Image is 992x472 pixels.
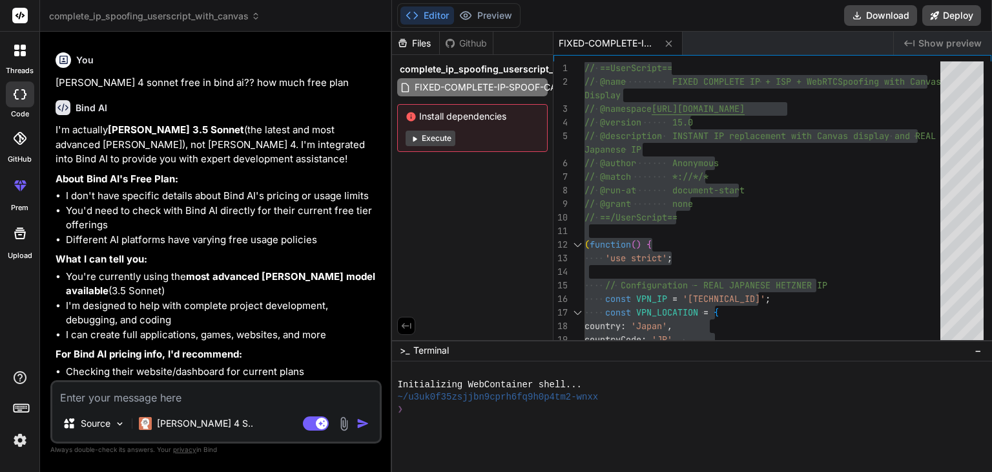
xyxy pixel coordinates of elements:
[631,239,636,250] span: (
[918,37,982,50] span: Show preview
[9,429,31,451] img: settings
[569,238,586,252] div: Click to collapse the range.
[683,293,765,305] span: '[TECHNICAL_ID]'
[406,131,455,146] button: Execute
[553,292,568,306] div: 16
[641,334,646,345] span: :
[584,157,719,169] span: // @author Anonymous
[922,5,981,26] button: Deploy
[76,54,94,67] h6: You
[652,334,672,345] span: 'JP'
[66,365,379,380] li: Checking their website/dashboard for current plans
[553,156,568,170] div: 6
[605,252,667,264] span: 'use strict'
[975,344,982,357] span: −
[553,184,568,197] div: 8
[605,293,631,305] span: const
[667,320,672,332] span: ,
[584,76,838,87] span: // @name FIXED COMPLETE IP + ISP + WebRTC
[553,197,568,211] div: 9
[584,144,641,155] span: Japanese IP
[844,5,917,26] button: Download
[336,416,351,431] img: attachment
[108,123,244,136] strong: [PERSON_NAME] 3.5 Sonnet
[50,444,382,456] p: Always double-check its answers. Your in Bind
[392,37,439,50] div: Files
[553,116,568,129] div: 4
[173,445,196,453] span: privacy
[8,154,32,165] label: GitHub
[584,103,652,114] span: // @namespace
[584,211,677,223] span: // ==/UserScript==
[765,293,770,305] span: ;
[584,89,621,101] span: Display
[413,80,612,95] span: FIXED-COMPLETE-IP-SPOOF-CANVAS.user.js
[413,344,449,357] span: Terminal
[605,279,827,291] span: // Configuration - REAL JAPANESE HETZNER IP
[66,233,379,248] li: Different AI platforms have varying free usage policies
[66,189,379,204] li: I don't have specific details about Bind AI's pricing or usage limits
[440,37,493,50] div: Github
[703,306,708,318] span: =
[590,239,631,250] span: function
[66,270,379,299] li: You're currently using the (3.5 Sonnet)
[553,170,568,184] div: 7
[646,239,652,250] span: {
[584,198,693,209] span: // @grant none
[114,418,125,429] img: Pick Models
[56,173,178,185] strong: About Bind AI's Free Plan:
[66,328,379,343] li: I can create full applications, games, websites, and more
[8,250,32,261] label: Upload
[553,75,568,89] div: 2
[553,306,568,319] div: 17
[631,320,667,332] span: 'Japan'
[56,253,147,265] strong: What I can tell you:
[553,238,568,252] div: 12
[553,129,568,143] div: 5
[584,320,621,332] span: country
[569,306,586,319] div: Click to collapse the range.
[621,320,626,332] span: :
[553,319,568,333] div: 18
[400,344,409,357] span: >_
[553,61,568,75] div: 1
[672,334,677,345] span: ,
[584,239,590,250] span: (
[605,306,631,318] span: const
[584,130,843,142] span: // @description INSTANT IP replacement with Canva
[11,202,28,213] label: prem
[66,379,379,394] li: Looking for a "Pricing" or "Plans" section
[397,379,582,391] span: Initializing WebContainer shell...
[553,333,568,347] div: 19
[397,403,404,416] span: ❯
[553,224,568,238] div: 11
[157,417,253,430] p: [PERSON_NAME] 4 S..
[838,76,941,87] span: Spoofing with Canvas
[66,299,379,328] li: I'm designed to help with complete project development, debugging, and coding
[636,293,667,305] span: VPN_IP
[6,65,34,76] label: threads
[667,252,672,264] span: ;
[636,306,698,318] span: VPN_LOCATION
[400,63,609,76] span: complete_ip_spoofing_userscript_with_canvas
[636,239,641,250] span: )
[66,204,379,233] li: You'd need to check with Bind AI directly for their current free tier offerings
[714,306,719,318] span: {
[559,37,656,50] span: FIXED-COMPLETE-IP-SPOOF-CANVAS.user.js
[843,130,936,142] span: s display and REAL
[11,109,29,120] label: code
[454,6,517,25] button: Preview
[56,123,379,167] p: I'm actually (the latest and most advanced [PERSON_NAME]), not [PERSON_NAME] 4. I'm integrated in...
[76,102,107,114] h6: Bind AI
[66,270,375,297] strong: most advanced [PERSON_NAME] model available
[652,103,745,114] span: [URL][DOMAIN_NAME]
[972,340,984,361] button: −
[397,391,598,403] span: ~/u3uk0f35zsjjbn9cprh6fq9h0p4tm2-wnxx
[56,76,379,91] p: [PERSON_NAME] 4 sonnet free in bind ai?? how much free plan
[81,417,110,430] p: Source
[672,293,677,305] span: =
[56,348,242,360] strong: For Bind AI pricing info, I'd recommend:
[553,102,568,116] div: 3
[553,252,568,265] div: 13
[553,211,568,224] div: 10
